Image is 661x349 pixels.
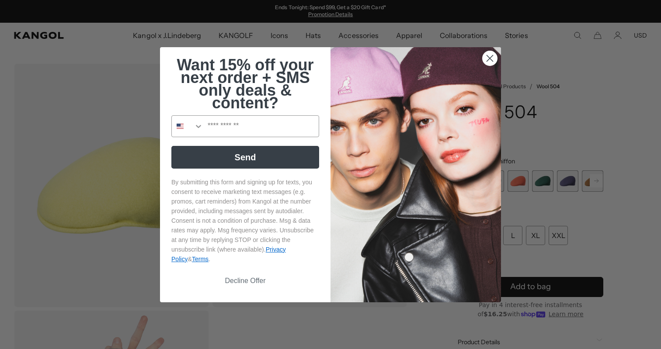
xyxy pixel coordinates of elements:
button: Decline Offer [171,273,319,289]
p: By submitting this form and signing up for texts, you consent to receive marketing text messages ... [171,177,319,264]
img: 4fd34567-b031-494e-b820-426212470989.jpeg [330,47,501,302]
button: Close dialog [482,51,497,66]
a: Terms [192,256,209,263]
img: United States [177,123,184,130]
span: Want 15% off your next order + SMS only deals & content? [177,56,313,112]
input: Phone Number [203,116,319,137]
button: Search Countries [172,116,203,137]
button: Send [171,146,319,169]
